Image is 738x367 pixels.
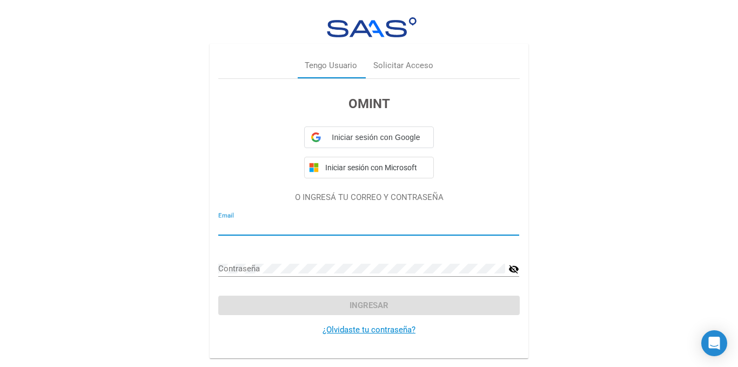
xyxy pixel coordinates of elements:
[323,163,429,172] span: Iniciar sesión con Microsoft
[508,263,519,276] mat-icon: visibility_off
[304,126,434,148] div: Iniciar sesión con Google
[323,325,415,335] a: ¿Olvidaste tu contraseña?
[325,132,427,143] span: Iniciar sesión con Google
[373,59,433,72] div: Solicitar Acceso
[218,296,519,315] button: Ingresar
[304,157,434,178] button: Iniciar sesión con Microsoft
[305,59,357,72] div: Tengo Usuario
[350,301,388,310] span: Ingresar
[218,191,519,204] p: O INGRESÁ TU CORREO Y CONTRASEÑA
[218,94,519,114] h3: OMINT
[701,330,727,356] div: Open Intercom Messenger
